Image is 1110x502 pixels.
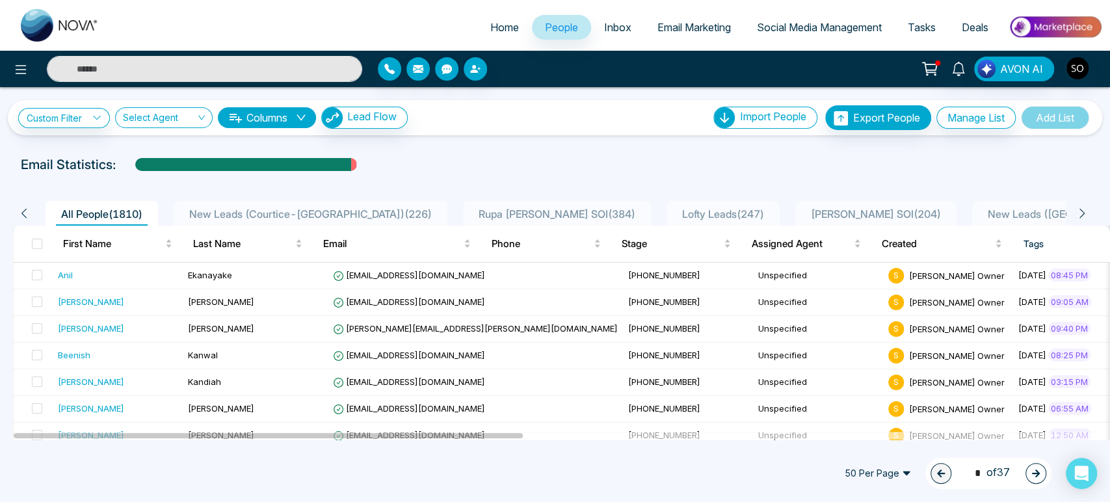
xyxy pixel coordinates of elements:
span: People [545,21,578,34]
span: [DATE] [1018,323,1046,334]
span: [PERSON_NAME] Owner [909,350,1005,360]
span: 08:45 PM [1048,269,1090,282]
span: Social Media Management [757,21,882,34]
span: [PHONE_NUMBER] [628,350,700,360]
span: [PERSON_NAME] Owner [909,297,1005,307]
th: Stage [611,226,741,262]
span: AVON AI [1000,61,1043,77]
span: Email Marketing [657,21,731,34]
span: S [888,268,904,284]
td: Unspecified [753,316,883,343]
span: [PERSON_NAME] Owner [909,376,1005,387]
a: People [532,15,591,40]
span: S [888,428,904,443]
td: Unspecified [753,343,883,369]
span: Created [882,236,992,252]
span: [DATE] [1018,350,1046,360]
span: Rupa [PERSON_NAME] SOI ( 384 ) [473,207,641,220]
span: Kanwal [188,350,218,360]
span: Import People [740,110,806,123]
span: [EMAIL_ADDRESS][DOMAIN_NAME] [333,376,485,387]
div: Open Intercom Messenger [1066,458,1097,489]
button: AVON AI [974,57,1054,81]
a: Deals [949,15,1001,40]
span: [PERSON_NAME] Owner [909,270,1005,280]
span: [PERSON_NAME] [188,297,254,307]
a: Lead FlowLead Flow [316,107,408,129]
span: down [296,112,306,123]
span: [DATE] [1018,430,1046,440]
span: Lead Flow [347,110,397,123]
div: [PERSON_NAME] [58,375,124,388]
button: Export People [825,105,931,130]
span: [PHONE_NUMBER] [628,376,700,387]
span: 09:05 AM [1048,295,1091,308]
span: New Leads (Courtice-[GEOGRAPHIC_DATA]) ( 226 ) [184,207,437,220]
span: of 37 [967,464,1010,482]
td: Unspecified [753,423,883,449]
span: [PERSON_NAME][EMAIL_ADDRESS][PERSON_NAME][DOMAIN_NAME] [333,323,618,334]
img: User Avatar [1066,57,1089,79]
span: Assigned Agent [752,236,851,252]
span: [PERSON_NAME] Owner [909,403,1005,414]
span: [PHONE_NUMBER] [628,403,700,414]
span: 06:55 AM [1048,402,1091,415]
span: [PERSON_NAME] SOI ( 204 ) [806,207,946,220]
span: S [888,321,904,337]
div: [PERSON_NAME] [58,402,124,415]
span: [DATE] [1018,403,1046,414]
span: First Name [63,236,163,252]
span: Kandiah [188,376,221,387]
th: First Name [53,226,183,262]
span: All People ( 1810 ) [56,207,148,220]
a: Home [477,15,532,40]
img: Lead Flow [977,60,996,78]
span: Phone [492,236,591,252]
span: Deals [962,21,988,34]
td: Unspecified [753,263,883,289]
th: Created [871,226,1012,262]
p: Email Statistics: [21,155,116,174]
span: 12:50 AM [1048,429,1091,442]
span: [PHONE_NUMBER] [628,297,700,307]
th: Phone [481,226,611,262]
span: [DATE] [1018,270,1046,280]
span: Inbox [604,21,631,34]
th: Assigned Agent [741,226,871,262]
span: Last Name [193,236,293,252]
span: 09:40 PM [1048,322,1090,335]
span: S [888,401,904,417]
button: Columnsdown [218,107,316,128]
button: Manage List [936,107,1016,129]
div: [PERSON_NAME] [58,322,124,335]
span: Home [490,21,519,34]
div: [PERSON_NAME] [58,295,124,308]
span: Stage [622,236,721,252]
span: [PERSON_NAME] [188,323,254,334]
th: Last Name [183,226,313,262]
span: [PERSON_NAME] [188,403,254,414]
span: [DATE] [1018,376,1046,387]
span: [EMAIL_ADDRESS][DOMAIN_NAME] [333,350,485,360]
span: Email [323,236,461,252]
div: Beenish [58,349,90,362]
a: Inbox [591,15,644,40]
span: Export People [853,111,920,124]
a: Tasks [895,15,949,40]
span: S [888,375,904,390]
span: Ekanayake [188,270,232,280]
span: [PERSON_NAME] Owner [909,430,1005,440]
span: S [888,295,904,310]
td: Unspecified [753,289,883,316]
button: Lead Flow [321,107,408,129]
th: Email [313,226,481,262]
span: 50 Per Page [836,463,920,484]
span: [EMAIL_ADDRESS][DOMAIN_NAME] [333,403,485,414]
a: Social Media Management [744,15,895,40]
span: [EMAIL_ADDRESS][DOMAIN_NAME] [333,297,485,307]
a: Custom Filter [18,108,110,128]
img: Nova CRM Logo [21,9,99,42]
span: S [888,348,904,363]
a: Email Marketing [644,15,744,40]
td: Unspecified [753,369,883,396]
